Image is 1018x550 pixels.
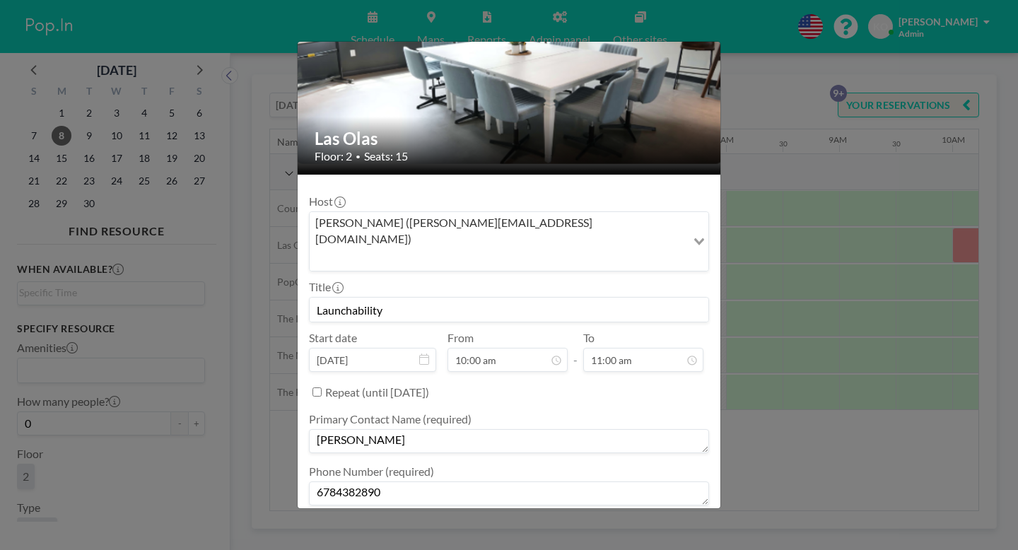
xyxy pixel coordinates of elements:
label: Primary Contact Name (required) [309,412,472,426]
h2: Las Olas [315,128,705,149]
span: • [356,151,361,162]
span: [PERSON_NAME] ([PERSON_NAME][EMAIL_ADDRESS][DOMAIN_NAME]) [312,215,684,247]
input: Search for option [311,250,685,268]
label: Title [309,280,342,294]
label: Repeat (until [DATE]) [325,385,429,399]
label: From [447,331,474,345]
input: Kyle's reservation [310,298,708,322]
span: Floor: 2 [315,149,352,163]
div: Search for option [310,212,708,271]
label: Phone Number (required) [309,464,434,479]
span: Seats: 15 [364,149,408,163]
label: Start date [309,331,357,345]
span: - [573,336,578,367]
label: Host [309,194,344,209]
label: To [583,331,595,345]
